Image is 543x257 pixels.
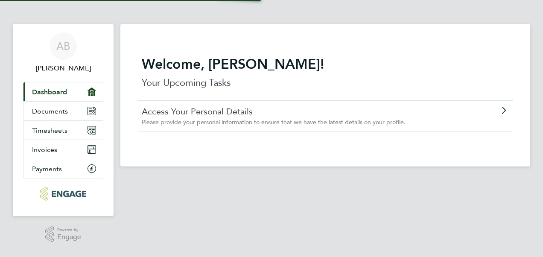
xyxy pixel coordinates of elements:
a: Payments [23,159,103,178]
a: Powered byEngage [45,226,82,242]
span: Invoices [32,146,57,154]
span: Payments [32,165,62,173]
span: Abdul Badran [23,63,103,73]
a: Dashboard [23,82,103,101]
span: Documents [32,107,68,115]
a: Documents [23,102,103,120]
a: Go to home page [23,187,103,201]
span: Engage [57,234,81,241]
a: Timesheets [23,121,103,140]
span: Powered by [57,226,81,234]
a: Access Your Personal Details [142,106,461,117]
nav: Main navigation [13,24,114,216]
p: Your Upcoming Tasks [142,76,509,90]
h2: Welcome, [PERSON_NAME]! [142,55,509,73]
span: Dashboard [32,88,67,96]
span: AB [56,41,70,52]
img: huntereducation-logo-retina.png [40,187,86,201]
span: Timesheets [32,126,67,134]
a: Invoices [23,140,103,159]
a: AB[PERSON_NAME] [23,32,103,73]
span: Please provide your personal information to ensure that we have the latest details on your profile. [142,118,406,126]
